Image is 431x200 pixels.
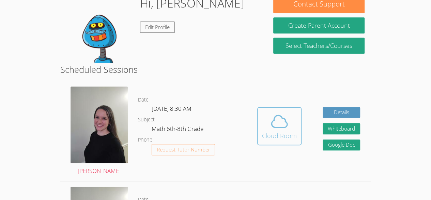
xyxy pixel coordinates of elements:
[323,107,360,118] a: Details
[262,131,297,141] div: Cloud Room
[71,86,128,176] a: [PERSON_NAME]
[257,107,302,145] button: Cloud Room
[140,22,175,33] a: Edit Profile
[323,139,360,151] a: Google Doc
[273,38,364,54] a: Select Teachers/Courses
[60,63,371,76] h2: Scheduled Sessions
[138,136,152,144] dt: Phone
[138,116,155,124] dt: Subject
[152,144,215,155] button: Request Tutor Number
[71,86,128,163] img: avatar.png
[157,147,210,152] span: Request Tutor Number
[152,105,191,112] span: [DATE] 8:30 AM
[273,17,364,34] button: Create Parent Account
[152,124,205,136] dd: Math 6th-8th Grade
[323,123,360,134] button: Whiteboard
[138,96,149,104] dt: Date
